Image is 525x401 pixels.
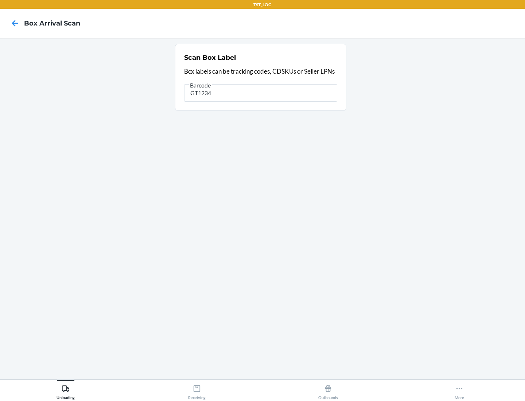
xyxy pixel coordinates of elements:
[188,382,206,400] div: Receiving
[318,382,338,400] div: Outbounds
[184,67,337,76] p: Box labels can be tracking codes, CDSKUs or Seller LPNs
[262,380,394,400] button: Outbounds
[253,1,272,8] p: TST_LOG
[184,84,337,102] input: Barcode
[57,382,75,400] div: Unloading
[131,380,262,400] button: Receiving
[394,380,525,400] button: More
[189,82,212,89] span: Barcode
[455,382,464,400] div: More
[184,53,236,62] h2: Scan Box Label
[24,19,80,28] h4: Box Arrival Scan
